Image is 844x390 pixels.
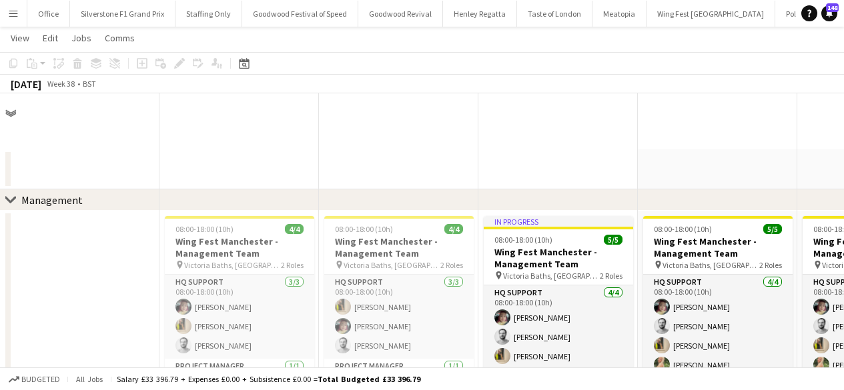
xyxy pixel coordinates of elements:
button: Meatopia [592,1,647,27]
app-card-role: HQ Support3/308:00-18:00 (10h)[PERSON_NAME][PERSON_NAME][PERSON_NAME] [165,275,314,359]
button: Taste of London [517,1,592,27]
span: Victoria Baths, [GEOGRAPHIC_DATA] [184,260,281,270]
span: 5/5 [604,235,622,245]
span: Budgeted [21,375,60,384]
span: 08:00-18:00 (10h) [494,235,552,245]
h3: Wing Fest Manchester - Management Team [643,235,793,259]
button: Goodwood Festival of Speed [242,1,358,27]
span: Jobs [71,32,91,44]
a: Edit [37,29,63,47]
button: Office [27,1,70,27]
a: Comms [99,29,140,47]
span: 08:00-18:00 (10h) [175,224,234,234]
div: BST [83,79,96,89]
app-card-role: HQ Support3/308:00-18:00 (10h)[PERSON_NAME][PERSON_NAME][PERSON_NAME] [324,275,474,359]
a: Jobs [66,29,97,47]
button: Wing Fest [GEOGRAPHIC_DATA] [647,1,775,27]
span: 5/5 [763,224,782,234]
span: 08:00-18:00 (10h) [654,224,712,234]
app-card-role: HQ Support4/408:00-18:00 (10h)[PERSON_NAME][PERSON_NAME][PERSON_NAME][PERSON_NAME] [484,285,633,389]
button: Silverstone F1 Grand Prix [70,1,175,27]
span: Total Budgeted £33 396.79 [318,374,420,384]
div: In progress [484,216,633,227]
h3: Wing Fest Manchester - Management Team [324,235,474,259]
button: Goodwood Revival [358,1,443,27]
span: Victoria Baths, [GEOGRAPHIC_DATA], [GEOGRAPHIC_DATA] [503,271,600,281]
span: 2 Roles [440,260,463,270]
span: 4/4 [444,224,463,234]
button: Henley Regatta [443,1,517,27]
h3: Wing Fest Manchester - Management Team [484,246,633,270]
span: 2 Roles [759,260,782,270]
span: 4/4 [285,224,304,234]
h3: Wing Fest Manchester - Management Team [165,235,314,259]
span: 2 Roles [600,271,622,281]
a: 148 [821,5,837,21]
span: Edit [43,32,58,44]
span: Victoria Baths, [GEOGRAPHIC_DATA], [GEOGRAPHIC_DATA] [663,260,759,270]
span: Comms [105,32,135,44]
span: Victoria Baths, [GEOGRAPHIC_DATA], [GEOGRAPHIC_DATA] [344,260,440,270]
span: 08:00-18:00 (10h) [335,224,393,234]
span: All jobs [73,374,105,384]
span: Week 38 [44,79,77,89]
app-card-role: HQ Support4/408:00-18:00 (10h)[PERSON_NAME][PERSON_NAME][PERSON_NAME][PERSON_NAME] [643,275,793,378]
span: 148 [826,3,839,12]
span: 2 Roles [281,260,304,270]
div: Salary £33 396.79 + Expenses £0.00 + Subsistence £0.00 = [117,374,420,384]
span: View [11,32,29,44]
a: View [5,29,35,47]
button: Staffing Only [175,1,242,27]
button: Budgeted [7,372,62,387]
div: Management [21,193,83,207]
div: [DATE] [11,77,41,91]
